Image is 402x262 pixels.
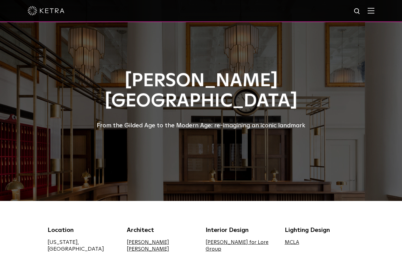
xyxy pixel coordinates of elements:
img: search icon [354,8,361,15]
div: Lighting Design [285,225,355,235]
div: [US_STATE], [GEOGRAPHIC_DATA] [48,239,118,252]
a: [PERSON_NAME] for Lore Group [206,240,269,252]
div: Interior Design [206,225,276,235]
img: ketra-logo-2019-white [28,6,64,15]
div: Architect [127,225,197,235]
a: [PERSON_NAME] [PERSON_NAME] [127,240,169,252]
img: Hamburger%20Nav.svg [368,8,374,13]
h1: [PERSON_NAME][GEOGRAPHIC_DATA] [48,71,354,111]
div: Location [48,225,118,235]
div: From the Gilded Age to the Modern Age: re-imagining an iconic landmark [48,121,354,130]
a: MCLA [285,240,299,245]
